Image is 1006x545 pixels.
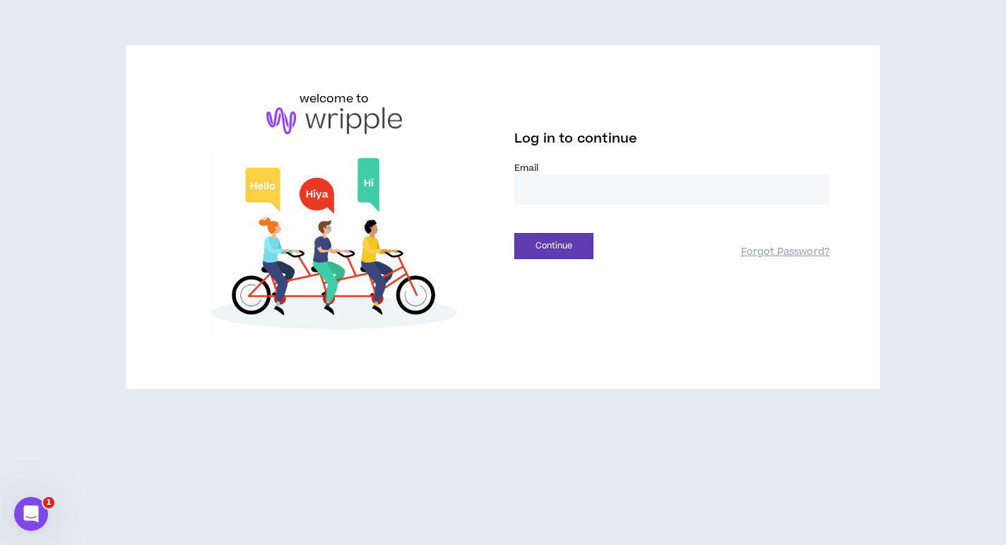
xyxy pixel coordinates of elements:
[514,162,829,174] label: Email
[266,107,402,134] img: logo-brand.png
[177,148,492,344] img: Welcome to Wripple
[514,130,637,148] span: Log in to continue
[514,233,593,259] button: Continue
[43,497,54,508] span: 1
[300,90,369,107] h6: welcome to
[14,497,48,531] iframe: Intercom live chat
[741,246,829,259] a: Forgot Password?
